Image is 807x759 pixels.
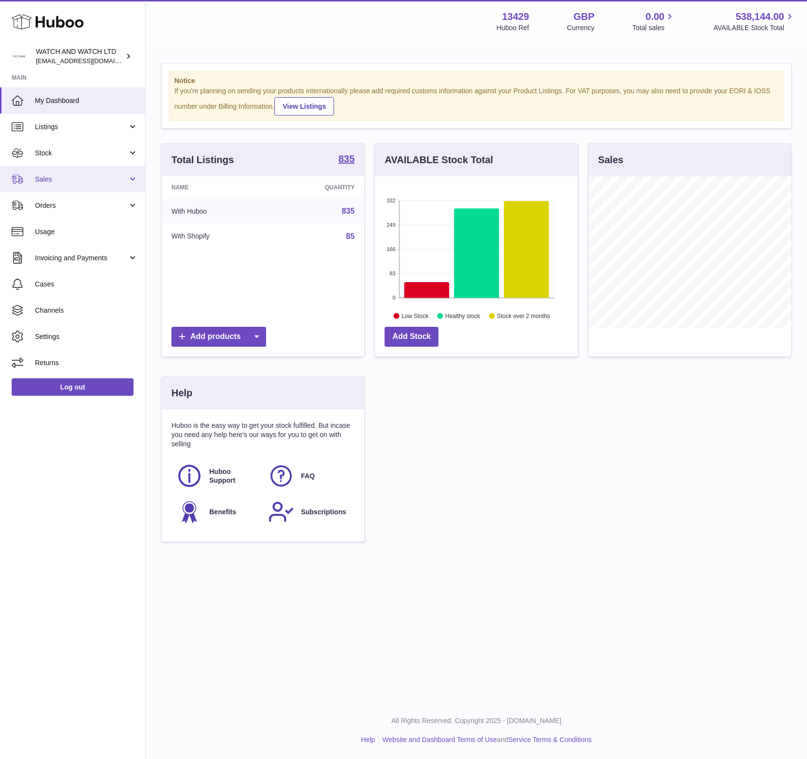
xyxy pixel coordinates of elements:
span: Orders [35,201,128,210]
span: AVAILABLE Stock Total [713,23,795,33]
a: View Listings [274,97,334,116]
th: Quantity [271,176,364,199]
text: Stock over 2 months [497,312,550,319]
h3: AVAILABLE Stock Total [385,153,493,167]
span: 0.00 [646,10,665,23]
strong: 13429 [502,10,529,23]
span: Returns [35,358,138,368]
h3: Total Listings [171,153,234,167]
th: Name [162,176,271,199]
a: 538,144.00 AVAILABLE Stock Total [713,10,795,33]
span: Total sales [632,23,675,33]
text: 249 [387,222,395,228]
a: Help [361,736,375,743]
span: Sales [35,175,128,184]
text: 0 [393,295,396,301]
text: Low Stock [402,312,429,319]
span: Subscriptions [301,507,346,517]
a: FAQ [268,463,350,489]
td: With Shopify [162,224,271,249]
span: Listings [35,122,128,132]
span: Stock [35,149,128,158]
div: Currency [567,23,595,33]
h3: Sales [598,153,623,167]
a: Add Stock [385,327,438,347]
text: 83 [390,270,396,276]
div: If you're planning on sending your products internationally please add required customs informati... [174,86,778,116]
strong: GBP [573,10,594,23]
a: Subscriptions [268,499,350,525]
h3: Help [171,387,192,400]
span: Invoicing and Payments [35,253,128,263]
p: Huboo is the easy way to get your stock fulfilled. But incase you need any help here's our ways f... [171,421,354,449]
text: Healthy stock [445,312,481,319]
span: [EMAIL_ADDRESS][DOMAIN_NAME] [36,57,143,65]
img: baris@watchandwatch.co.uk [12,49,26,64]
span: My Dashboard [35,96,138,105]
span: Huboo Support [209,467,257,486]
text: 332 [387,198,395,203]
a: 835 [342,207,355,215]
span: Channels [35,306,138,315]
a: Service Terms & Conditions [508,736,592,743]
span: Cases [35,280,138,289]
td: With Huboo [162,199,271,224]
a: 85 [346,232,355,240]
div: Huboo Ref [497,23,529,33]
strong: 835 [338,154,354,164]
span: 538,144.00 [736,10,784,23]
a: 0.00 Total sales [632,10,675,33]
p: All Rights Reserved. Copyright 2025 - [DOMAIN_NAME] [153,716,799,725]
span: Benefits [209,507,236,517]
span: Usage [35,227,138,236]
a: Benefits [176,499,258,525]
li: and [379,735,591,744]
a: 835 [338,154,354,166]
a: Add products [171,327,266,347]
a: Huboo Support [176,463,258,489]
text: 166 [387,246,395,252]
a: Website and Dashboard Terms of Use [382,736,497,743]
span: Settings [35,332,138,341]
span: FAQ [301,472,315,481]
strong: Notice [174,76,778,85]
div: WATCH AND WATCH LTD [36,47,123,66]
a: Log out [12,378,134,396]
